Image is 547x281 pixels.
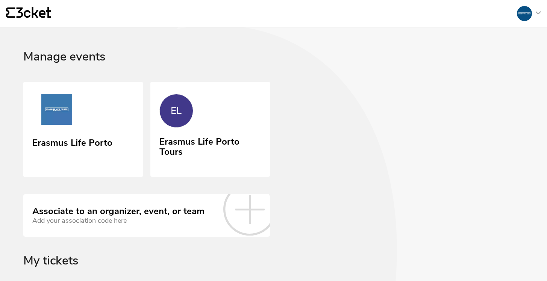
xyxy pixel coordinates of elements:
div: EL [171,105,182,116]
a: Erasmus Life Porto Erasmus Life Porto [23,82,143,177]
div: Associate to an organizer, event, or team [32,206,205,217]
g: {' '} [6,8,15,18]
div: Erasmus Life Porto [32,135,112,148]
a: EL Erasmus Life Porto Tours [150,82,270,176]
div: Erasmus Life Porto Tours [159,134,261,157]
a: Associate to an organizer, event, or team Add your association code here [23,194,270,236]
img: Erasmus Life Porto [32,94,81,128]
div: Manage events [23,50,524,82]
div: Add your association code here [32,217,205,225]
a: {' '} [6,7,51,20]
